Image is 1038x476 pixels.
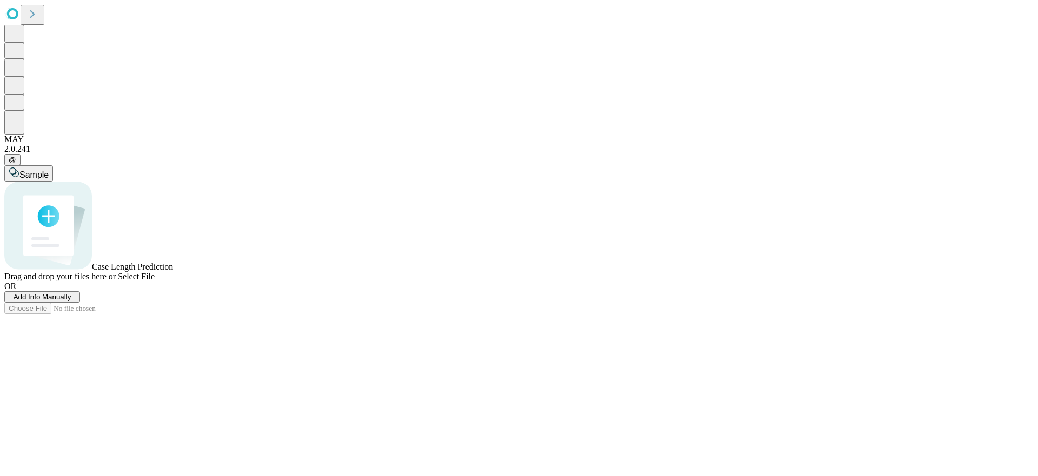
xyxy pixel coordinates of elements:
[19,170,49,179] span: Sample
[4,281,16,291] span: OR
[14,293,71,301] span: Add Info Manually
[9,156,16,164] span: @
[4,144,1034,154] div: 2.0.241
[4,291,80,303] button: Add Info Manually
[4,272,116,281] span: Drag and drop your files here or
[4,165,53,182] button: Sample
[118,272,155,281] span: Select File
[4,135,1034,144] div: MAY
[92,262,173,271] span: Case Length Prediction
[4,154,21,165] button: @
